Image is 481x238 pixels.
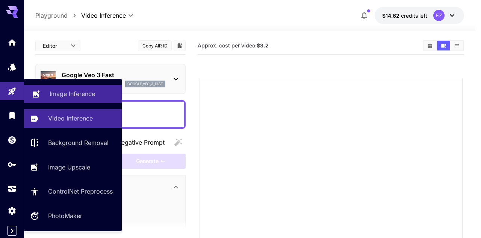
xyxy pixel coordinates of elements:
[48,211,82,220] p: PhotoMaker
[8,38,17,47] div: Home
[450,41,463,50] button: Show videos in list view
[433,10,445,21] div: FZ
[127,81,163,87] p: google_veo_3_fast
[43,42,66,50] span: Editor
[24,207,122,225] a: PhotoMaker
[8,184,17,194] div: Usage
[423,40,464,51] div: Show videos in grid viewShow videos in video viewShow videos in list view
[8,160,17,169] div: API Keys
[257,42,269,49] b: $3.2
[8,62,17,72] div: Models
[117,138,165,147] span: Negative Prompt
[8,206,17,215] div: Settings
[375,7,464,24] button: $14.61664
[176,41,183,50] button: Add to library
[48,187,113,196] p: ControlNet Preprocess
[8,135,17,145] div: Wallet
[24,158,122,176] a: Image Upscale
[35,11,81,20] nav: breadcrumb
[8,111,17,120] div: Library
[424,41,437,50] button: Show videos in grid view
[48,138,109,147] p: Background Removal
[81,11,126,20] span: Video Inference
[24,134,122,152] a: Background Removal
[382,12,401,19] span: $14.62
[7,226,17,236] button: Expand sidebar
[8,87,17,96] div: Playground
[50,89,95,98] p: Image Inference
[24,85,122,103] a: Image Inference
[138,40,172,51] button: Copy AIR ID
[48,114,93,123] p: Video Inference
[24,109,122,128] a: Video Inference
[382,12,427,20] div: $14.61664
[401,12,427,19] span: credits left
[437,41,450,50] button: Show videos in video view
[48,163,90,172] p: Image Upscale
[24,182,122,201] a: ControlNet Preprocess
[198,42,269,49] span: Approx. cost per video:
[35,11,68,20] p: Playground
[62,70,165,79] p: Google Veo 3 Fast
